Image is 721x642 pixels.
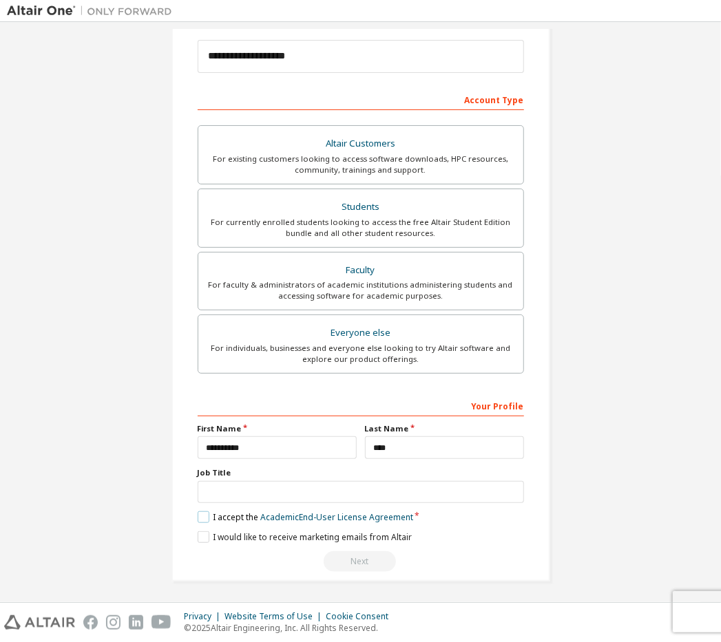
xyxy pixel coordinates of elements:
[207,323,515,343] div: Everyone else
[207,217,515,239] div: For currently enrolled students looking to access the free Altair Student Edition bundle and all ...
[198,531,412,543] label: I would like to receive marketing emails from Altair
[198,423,357,434] label: First Name
[198,511,413,523] label: I accept the
[260,511,413,523] a: Academic End-User License Agreement
[198,467,524,478] label: Job Title
[198,88,524,110] div: Account Type
[4,615,75,630] img: altair_logo.svg
[207,153,515,175] div: For existing customers looking to access software downloads, HPC resources, community, trainings ...
[129,615,143,630] img: linkedin.svg
[184,622,397,634] p: © 2025 Altair Engineering, Inc. All Rights Reserved.
[184,611,224,622] div: Privacy
[198,551,524,572] div: Read and acccept EULA to continue
[106,615,121,630] img: instagram.svg
[207,279,515,301] div: For faculty & administrators of academic institutions administering students and accessing softwa...
[151,615,171,630] img: youtube.svg
[198,394,524,416] div: Your Profile
[365,423,524,434] label: Last Name
[207,197,515,217] div: Students
[207,343,515,365] div: For individuals, businesses and everyone else looking to try Altair software and explore our prod...
[224,611,326,622] div: Website Terms of Use
[7,4,179,18] img: Altair One
[207,261,515,280] div: Faculty
[207,134,515,153] div: Altair Customers
[83,615,98,630] img: facebook.svg
[326,611,397,622] div: Cookie Consent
